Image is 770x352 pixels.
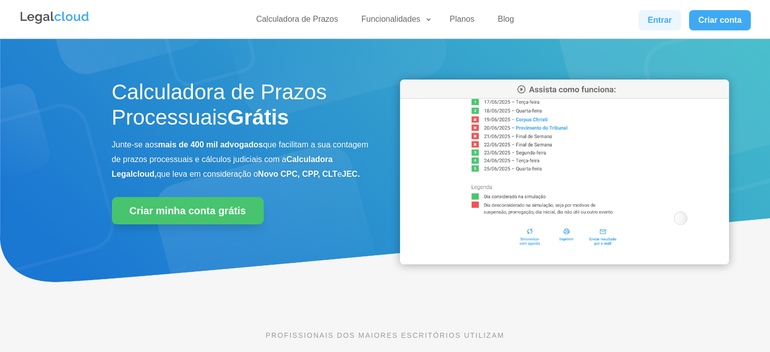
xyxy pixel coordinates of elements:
[689,10,751,30] a: Criar conta
[19,18,90,27] a: Logo da Legalcloud
[492,14,520,29] a: Blog
[112,197,264,224] a: Criar minha conta grátis
[250,14,344,29] a: Calculadora de Prazos
[112,138,370,181] p: Junte-se aos que facilitam a sua contagem de prazos processuais e cálculos judiciais com a que le...
[258,170,338,178] b: Novo CPC, CPP, CLT
[158,140,263,149] b: mais de 400 mil advogados
[112,330,659,341] p: PROFISSIONAIS DOS MAIORES ESCRITÓRIOS UTILIZAM
[400,257,729,266] a: Calculadora de Prazos Processuais da Legalcloud
[19,10,90,25] img: Legalcloud Logo
[227,105,289,129] strong: Grátis
[355,14,433,29] a: Funcionalidades
[400,80,729,264] img: Calculadora de Prazos Processuais da Legalcloud
[112,155,333,178] b: Calculadora Legalcloud,
[342,170,360,178] b: JEC.
[112,80,370,136] h1: Calculadora de Prazos Processuais
[443,14,480,29] a: Planos
[638,10,681,30] a: Entrar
